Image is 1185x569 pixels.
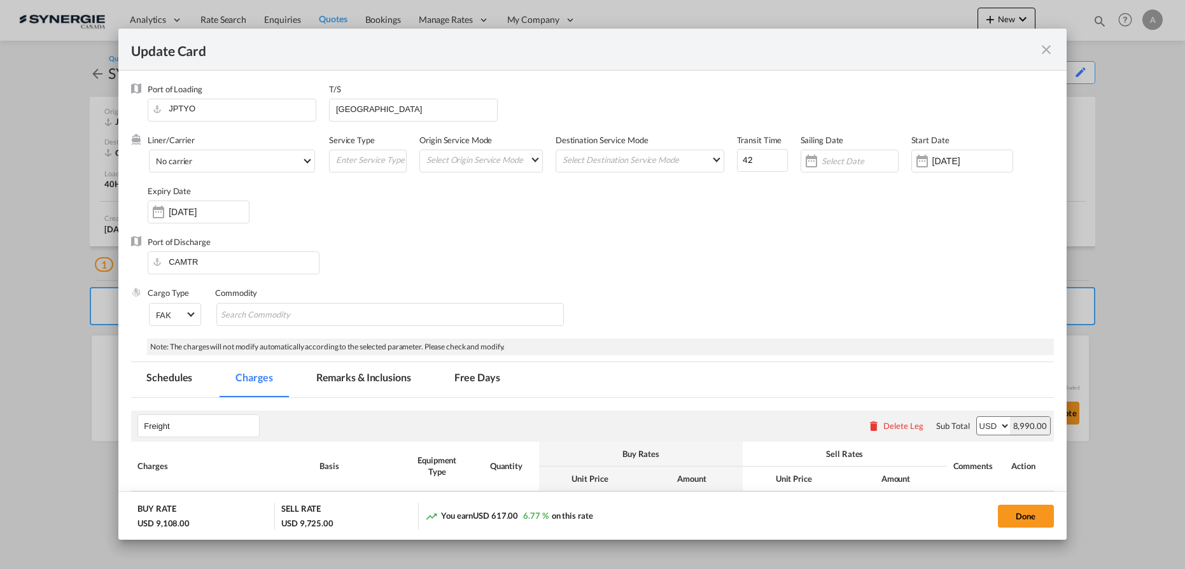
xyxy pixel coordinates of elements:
input: Start Date [932,156,1013,166]
th: Action [1005,442,1054,491]
label: Port of Loading [148,84,202,94]
md-tab-item: Remarks & Inclusions [301,362,426,397]
md-icon: icon-close fg-AAA8AD m-0 pointer [1039,42,1054,57]
md-pagination-wrapper: Use the left and right arrow keys to navigate between tabs [131,362,528,397]
div: USD 9,108.00 [137,517,190,529]
div: Note: The charges will not modify automatically according to the selected parameter. Please check... [147,339,1054,356]
input: Expiry Date [169,207,249,217]
div: No carrier [156,156,192,166]
input: Search Commodity [221,305,337,325]
md-dialog: Update Card Port ... [118,29,1067,540]
md-tab-item: Schedules [131,362,207,397]
md-select: Select Origin Service Mode [425,150,542,169]
md-tab-item: Charges [220,362,288,397]
label: Commodity [215,288,257,298]
input: 0 [737,149,788,172]
img: cargo.png [131,287,141,297]
label: Liner/Carrier [148,135,195,145]
label: T/S [329,84,341,94]
input: Select Date [822,156,898,166]
label: Transit Time [737,135,782,145]
input: Enter Port of Discharge [154,252,319,271]
md-select: Select Cargo type: FAK [149,303,201,326]
input: Enter Service Type [335,150,406,169]
md-select: Select Destination Service Mode [561,150,724,169]
div: Charges [137,460,307,472]
button: Done [998,505,1054,528]
label: Destination Service Mode [556,135,649,145]
button: Delete Leg [867,421,923,431]
div: FAK [156,310,171,320]
label: Origin Service Mode [419,135,492,145]
input: Enter Port of Loading [154,99,316,118]
div: Basis [319,460,394,472]
md-tab-item: Free Days [439,362,515,397]
div: Sell Rates [749,448,940,460]
div: Quantity [480,460,533,472]
th: Comments [947,442,1006,491]
span: USD 617.00 [473,510,518,521]
th: Unit Price [539,467,641,491]
div: BUY RATE [137,503,176,517]
md-icon: icon-trending-up [425,510,438,523]
div: Equipment Type [407,454,467,477]
label: Expiry Date [148,186,191,196]
label: Port of Discharge [148,237,210,247]
span: 6.77 % [523,510,548,521]
label: Cargo Type [148,288,189,298]
div: 8,990.00 [1010,417,1050,435]
md-icon: icon-delete [867,419,880,432]
div: You earn on this rate [425,510,592,523]
div: USD 9,725.00 [281,517,333,529]
th: Unit Price [743,467,845,491]
input: Leg Name [144,416,259,435]
label: Start Date [911,135,950,145]
label: Service Type [329,135,375,145]
th: Amount [641,467,743,491]
div: Update Card [131,41,1039,57]
md-select: Select Liner: No carrier [149,150,315,172]
div: Delete Leg [883,421,923,431]
div: Buy Rates [545,448,736,460]
th: Amount [845,467,946,491]
input: Enter T/S [335,99,497,118]
div: Sub Total [936,420,969,432]
div: SELL RATE [281,503,321,517]
md-chips-wrap: Chips container with autocompletion. Enter the text area, type text to search, and then use the u... [216,303,563,326]
label: Sailing Date [801,135,844,145]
